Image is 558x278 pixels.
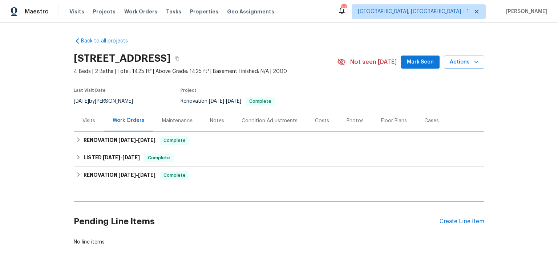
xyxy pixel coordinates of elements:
[118,172,136,177] span: [DATE]
[118,138,155,143] span: -
[138,138,155,143] span: [DATE]
[124,8,157,15] span: Work Orders
[166,9,181,14] span: Tasks
[162,117,193,124] div: Maintenance
[74,99,89,104] span: [DATE]
[113,117,145,124] div: Work Orders
[84,136,155,145] h6: RENOVATION
[84,154,140,162] h6: LISTED
[190,8,218,15] span: Properties
[118,172,155,177] span: -
[103,155,140,160] span: -
[145,154,173,162] span: Complete
[503,8,547,15] span: [PERSON_NAME]
[69,8,84,15] span: Visits
[82,117,95,124] div: Visits
[122,155,140,160] span: [DATE]
[407,58,434,67] span: Mark Seen
[358,8,469,15] span: [GEOGRAPHIC_DATA], [GEOGRAPHIC_DATA] + 1
[74,167,484,184] div: RENOVATION [DATE]-[DATE]Complete
[444,56,484,69] button: Actions
[381,117,407,124] div: Floor Plans
[74,68,337,75] span: 4 Beds | 2 Baths | Total: 1425 ft² | Above Grade: 1425 ft² | Basement Finished: N/A | 2000
[74,149,484,167] div: LISTED [DATE]-[DATE]Complete
[171,52,184,65] button: Copy Address
[226,99,241,104] span: [DATE]
[74,205,440,238] h2: Pending Line Items
[246,99,274,103] span: Complete
[350,58,397,66] span: Not seen [DATE]
[74,97,142,106] div: by [PERSON_NAME]
[209,99,241,104] span: -
[209,99,224,104] span: [DATE]
[450,58,478,67] span: Actions
[138,172,155,177] span: [DATE]
[181,88,197,93] span: Project
[103,155,120,160] span: [DATE]
[161,172,189,179] span: Complete
[341,4,346,12] div: 44
[161,137,189,144] span: Complete
[424,117,439,124] div: Cases
[74,55,171,62] h2: [STREET_ADDRESS]
[210,117,224,124] div: Notes
[74,37,143,45] a: Back to all projects
[227,8,274,15] span: Geo Assignments
[93,8,116,15] span: Projects
[25,8,49,15] span: Maestro
[401,56,440,69] button: Mark Seen
[74,238,484,246] div: No line items.
[347,117,364,124] div: Photos
[74,132,484,149] div: RENOVATION [DATE]-[DATE]Complete
[74,88,106,93] span: Last Visit Date
[242,117,298,124] div: Condition Adjustments
[84,171,155,180] h6: RENOVATION
[440,218,484,225] div: Create Line Item
[181,99,275,104] span: Renovation
[315,117,329,124] div: Costs
[118,138,136,143] span: [DATE]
